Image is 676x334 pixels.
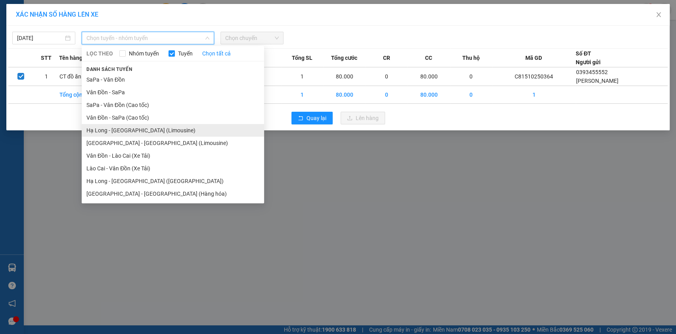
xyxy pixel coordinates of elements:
td: 1 [34,67,59,86]
span: rollback [298,115,303,122]
li: Lào Cai - Vân Đồn (Xe Tải) [82,162,264,175]
span: Nhóm tuyến [126,49,162,58]
button: Close [647,4,670,26]
li: SaPa - Vân Đồn (Cao tốc) [82,99,264,111]
span: Tên hàng [59,53,82,62]
span: down [205,36,210,40]
span: Tổng cước [331,53,357,62]
td: 1 [492,86,576,104]
span: Quay lại [306,114,326,122]
span: STT [41,53,52,62]
td: 1 [281,67,323,86]
li: Vân Đồn - SaPa [82,86,264,99]
button: rollbackQuay lại [291,112,333,124]
span: close [655,11,662,18]
div: Số ĐT Người gửi [576,49,601,67]
span: Mã GD [525,53,542,62]
li: SaPa - Vân Đồn [82,73,264,86]
td: 0 [366,67,408,86]
td: CT đồ ăn [59,67,101,86]
li: Hạ Long - [GEOGRAPHIC_DATA] ([GEOGRAPHIC_DATA]) [82,175,264,187]
span: Tổng SL [291,53,312,62]
td: C81510250364 [492,67,576,86]
a: Chọn tất cả [202,49,231,58]
span: LỌC THEO [86,49,113,58]
strong: Công ty TNHH Phúc Xuyên [12,4,79,21]
span: Tuyến [175,49,196,58]
span: Gửi hàng Hạ Long: Hotline: [11,53,80,74]
span: CR [383,53,390,62]
span: Gửi hàng [GEOGRAPHIC_DATA]: Hotline: [7,23,83,51]
span: XÁC NHẬN SỐ HÀNG LÊN XE [16,11,98,18]
td: Tổng cộng [59,86,101,104]
span: [PERSON_NAME] [576,78,619,84]
li: [GEOGRAPHIC_DATA] - [GEOGRAPHIC_DATA] (Hàng hóa) [82,187,264,200]
li: Vân Đồn - Lào Cai (Xe Tải) [82,149,264,162]
input: 15/10/2025 [17,34,63,42]
button: uploadLên hàng [341,112,385,124]
td: 0 [450,67,492,86]
li: Vân Đồn - SaPa (Cao tốc) [82,111,264,124]
td: 80.000 [408,86,450,104]
span: Chọn chuyến [225,32,279,44]
span: CC [425,53,432,62]
strong: 0888 827 827 - 0848 827 827 [20,37,83,51]
td: 0 [450,86,492,104]
li: [GEOGRAPHIC_DATA] - [GEOGRAPHIC_DATA] (Limousine) [82,137,264,149]
li: Hạ Long - [GEOGRAPHIC_DATA] (Limousine) [82,124,264,137]
span: Chọn tuyến - nhóm tuyến [86,32,209,44]
span: Thu hộ [462,53,479,62]
td: 1 [281,86,323,104]
span: Danh sách tuyến [82,66,137,73]
td: 80.000 [408,67,450,86]
td: 80.000 [323,67,365,86]
span: 0393455552 [576,69,608,75]
strong: 024 3236 3236 - [8,30,83,44]
td: 80.000 [323,86,365,104]
td: 0 [366,86,408,104]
